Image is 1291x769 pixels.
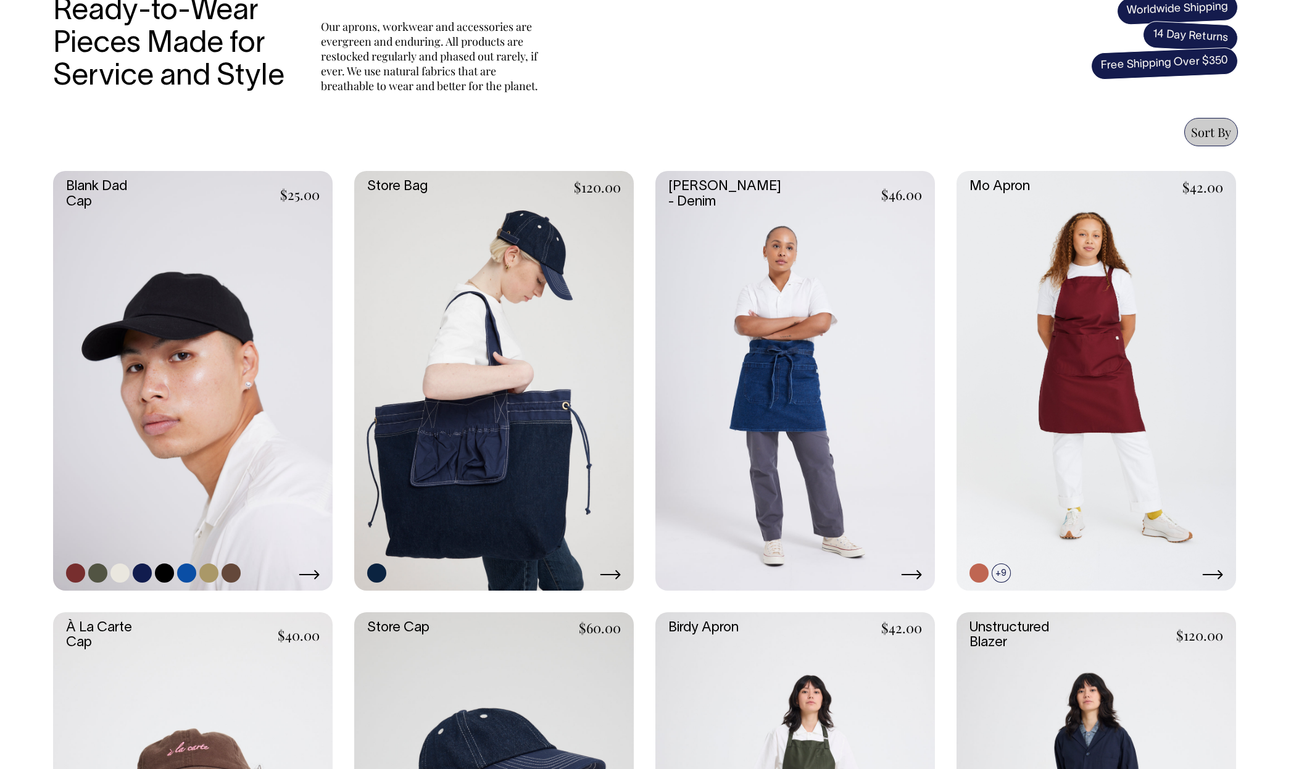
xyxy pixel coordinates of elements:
span: Free Shipping Over $350 [1090,47,1239,80]
span: 14 Day Returns [1142,20,1239,52]
span: Sort By [1191,123,1231,140]
p: Our aprons, workwear and accessories are evergreen and enduring. All products are restocked regul... [321,19,543,93]
span: +9 [992,563,1011,583]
